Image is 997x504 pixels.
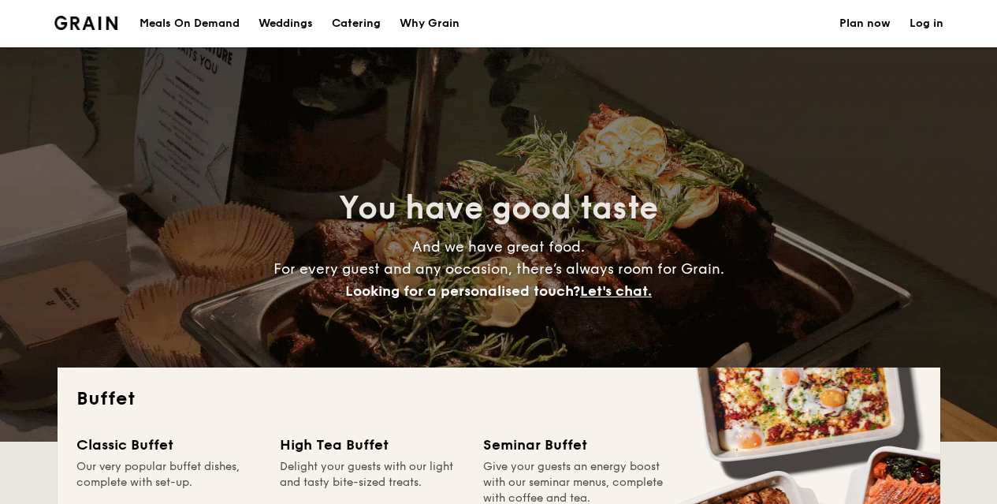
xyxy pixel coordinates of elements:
img: Grain [54,16,118,30]
div: Classic Buffet [76,434,261,456]
span: Let's chat. [580,282,652,300]
span: Looking for a personalised touch? [345,282,580,300]
div: Seminar Buffet [483,434,668,456]
a: Logotype [54,16,118,30]
span: You have good taste [339,189,658,227]
div: High Tea Buffet [280,434,464,456]
h2: Buffet [76,386,921,412]
span: And we have great food. For every guest and any occasion, there’s always room for Grain. [273,238,724,300]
